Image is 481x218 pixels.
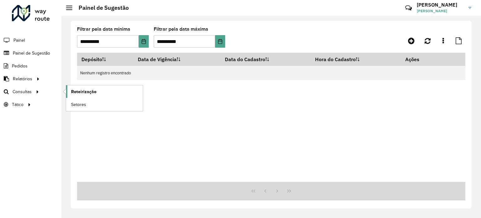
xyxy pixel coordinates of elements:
label: Filtrar pela data máxima [154,25,208,33]
button: Choose Date [139,35,149,48]
span: Pedidos [12,63,28,69]
th: Data de Vigência [133,53,221,66]
span: Consultas [13,88,32,95]
a: Contato Rápido [402,1,415,15]
span: Setores [71,101,86,108]
h3: [PERSON_NAME] [417,2,464,8]
label: Filtrar pela data mínima [77,25,130,33]
th: Data do Cadastro [221,53,311,66]
span: [PERSON_NAME] [417,8,464,14]
span: Painel de Sugestão [13,50,50,56]
a: Setores [66,98,143,111]
span: Painel [13,37,25,44]
a: Roteirização [66,85,143,98]
span: Roteirização [71,88,96,95]
button: Choose Date [215,35,225,48]
th: Hora do Cadastro [311,53,401,66]
span: Relatórios [13,76,32,82]
td: Nenhum registro encontrado [77,66,465,80]
h2: Painel de Sugestão [72,4,129,11]
span: Tático [12,101,23,108]
th: Depósito [77,53,133,66]
th: Ações [401,53,439,66]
